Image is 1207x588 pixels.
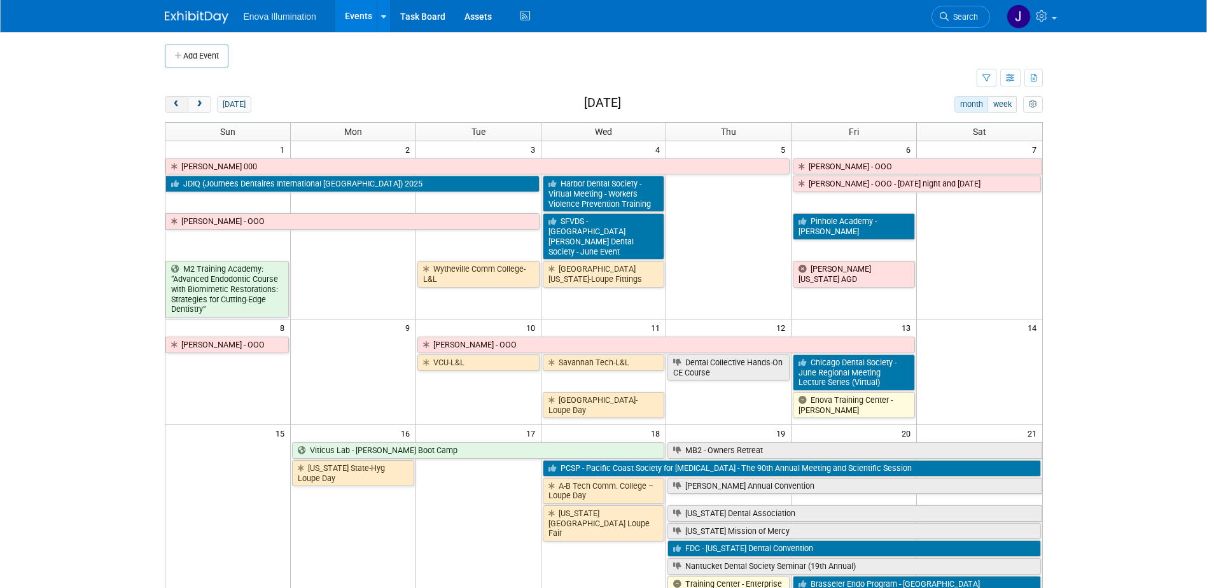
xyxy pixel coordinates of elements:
[584,96,621,110] h2: [DATE]
[1029,101,1037,109] i: Personalize Calendar
[417,354,540,371] a: VCU-L&L
[721,127,736,137] span: Thu
[954,96,988,113] button: month
[1026,425,1042,441] span: 21
[279,319,290,335] span: 8
[667,523,1040,540] a: [US_STATE] Mission of Mercy
[775,425,791,441] span: 19
[404,141,415,157] span: 2
[667,442,1042,459] a: MB2 - Owners Retreat
[417,337,915,353] a: [PERSON_NAME] - OOO
[165,337,289,353] a: [PERSON_NAME] - OOO
[667,478,1042,494] a: [PERSON_NAME] Annual Convention
[543,213,665,260] a: SFVDS - [GEOGRAPHIC_DATA][PERSON_NAME] Dental Society - June Event
[292,460,414,486] a: [US_STATE] State-Hyg Loupe Day
[220,127,235,137] span: Sun
[279,141,290,157] span: 1
[543,261,665,287] a: [GEOGRAPHIC_DATA][US_STATE]-Loupe Fittings
[793,176,1040,192] a: [PERSON_NAME] - OOO - [DATE] night and [DATE]
[165,11,228,24] img: ExhibitDay
[654,141,666,157] span: 4
[165,176,540,192] a: JDIQ (Journees Dentaires International [GEOGRAPHIC_DATA]) 2025
[543,392,665,418] a: [GEOGRAPHIC_DATA]-Loupe Day
[244,11,316,22] span: Enova Illumination
[471,127,485,137] span: Tue
[525,425,541,441] span: 17
[400,425,415,441] span: 16
[188,96,211,113] button: next
[595,127,612,137] span: Wed
[344,127,362,137] span: Mon
[165,45,228,67] button: Add Event
[667,558,1040,575] a: Nantucket Dental Society Seminar (19th Annual)
[165,96,188,113] button: prev
[543,478,665,504] a: A-B Tech Comm. College – Loupe Day
[775,319,791,335] span: 12
[1026,319,1042,335] span: 14
[165,158,790,175] a: [PERSON_NAME] 000
[217,96,251,113] button: [DATE]
[543,505,665,542] a: [US_STATE] [GEOGRAPHIC_DATA] Loupe Fair
[793,354,915,391] a: Chicago Dental Society - June Regional Meeting Lecture Series (Virtual)
[900,319,916,335] span: 13
[793,158,1042,175] a: [PERSON_NAME] - OOO
[525,319,541,335] span: 10
[667,354,790,381] a: Dental Collective Hands-On CE Course
[404,319,415,335] span: 9
[274,425,290,441] span: 15
[165,261,289,318] a: M2 Training Academy: “Advanced Endodontic Course with Biomimetic Restorations: Strategies for Cut...
[292,442,665,459] a: Viticus Lab - [PERSON_NAME] Boot Camp
[973,127,986,137] span: Sat
[931,6,990,28] a: Search
[529,141,541,157] span: 3
[900,425,916,441] span: 20
[543,354,665,371] a: Savannah Tech-L&L
[793,213,915,239] a: Pinhole Academy - [PERSON_NAME]
[1031,141,1042,157] span: 7
[1007,4,1031,29] img: Janelle Tlusty
[650,425,666,441] span: 18
[165,213,540,230] a: [PERSON_NAME] - OOO
[793,261,915,287] a: [PERSON_NAME] [US_STATE] AGD
[417,261,540,287] a: Wytheville Comm College-L&L
[949,12,978,22] span: Search
[1023,96,1042,113] button: myCustomButton
[987,96,1017,113] button: week
[793,392,915,418] a: Enova Training Center - [PERSON_NAME]
[650,319,666,335] span: 11
[849,127,859,137] span: Fri
[667,540,1040,557] a: FDC - [US_STATE] Dental Convention
[779,141,791,157] span: 5
[667,505,1042,522] a: [US_STATE] Dental Association
[543,460,1041,477] a: PCSP - Pacific Coast Society for [MEDICAL_DATA] - The 90th Annual Meeting and Scientific Session
[543,176,665,212] a: Harbor Dental Society - Virtual Meeting - Workers Violence Prevention Training
[905,141,916,157] span: 6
